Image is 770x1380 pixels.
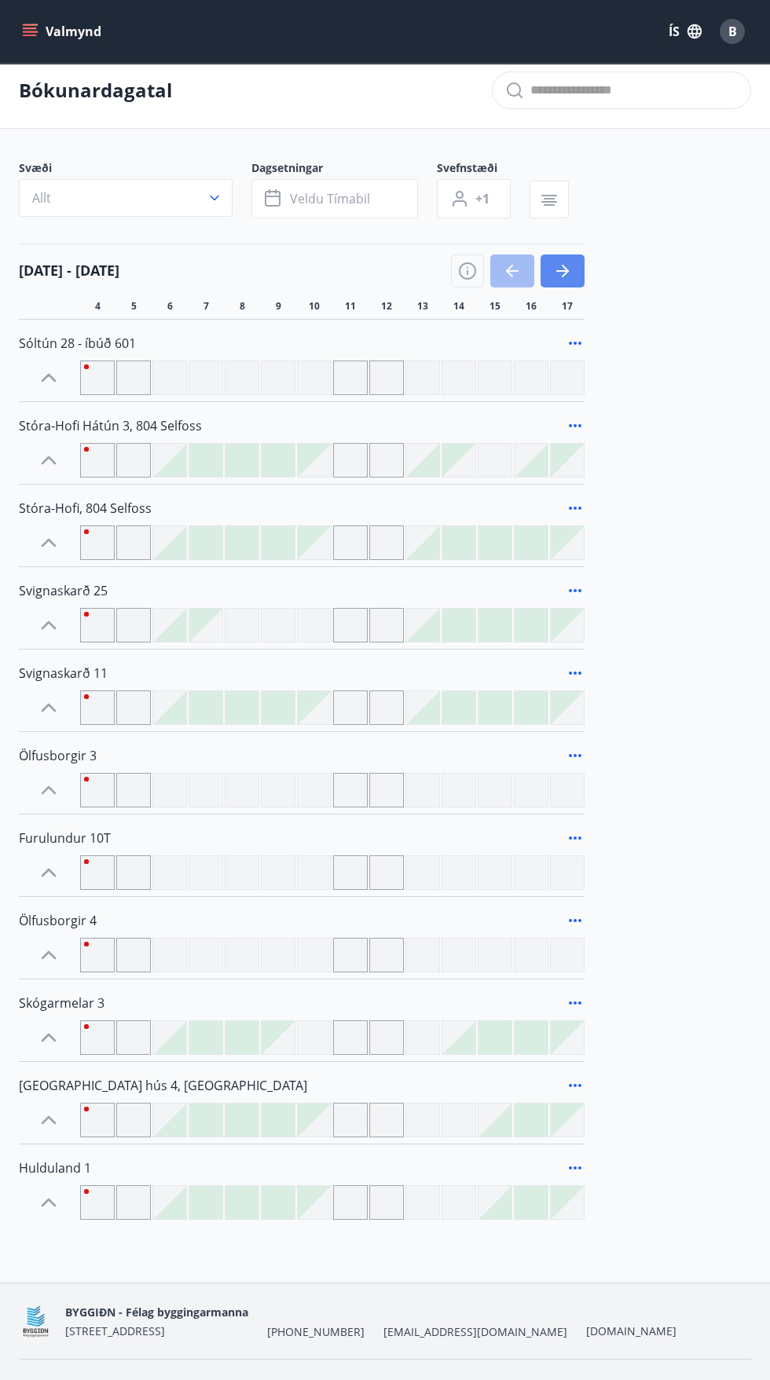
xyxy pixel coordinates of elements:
span: Ölfusborgir 3 [19,747,97,764]
span: Ölfusborgir 4 [19,912,97,929]
span: Allt [32,189,51,207]
span: +1 [475,190,489,207]
span: 7 [203,300,209,313]
span: 15 [489,300,500,313]
span: Veldu tímabil [290,190,370,207]
span: Dagsetningar [251,160,437,179]
h4: [DATE] - [DATE] [19,260,119,280]
button: +1 [437,179,511,218]
span: 16 [526,300,537,313]
p: Bókunardagatal [19,77,172,104]
span: 12 [381,300,392,313]
span: 4 [95,300,101,313]
button: Veldu tímabil [251,179,418,218]
span: 13 [417,300,428,313]
button: B [713,13,751,50]
span: 9 [276,300,281,313]
button: Allt [19,179,233,217]
span: Stóra-Hofi Hátún 3, 804 Selfoss [19,417,202,434]
span: B [728,23,737,40]
button: menu [19,17,108,46]
span: Skógarmelar 3 [19,994,104,1012]
span: 6 [167,300,173,313]
img: BKlGVmlTW1Qrz68WFGMFQUcXHWdQd7yePWMkvn3i.png [19,1305,53,1338]
span: Svæði [19,160,251,179]
span: 8 [240,300,245,313]
span: BYGGIÐN - Félag byggingarmanna [65,1305,248,1320]
span: 10 [309,300,320,313]
span: [EMAIL_ADDRESS][DOMAIN_NAME] [383,1324,567,1340]
span: [PHONE_NUMBER] [267,1324,365,1340]
span: Furulundur 10T [19,829,111,847]
span: Sóltún 28 - íbúð 601 [19,335,136,352]
button: ÍS [660,17,710,46]
span: Hulduland 1 [19,1159,91,1177]
span: Stóra-Hofi, 804 Selfoss [19,500,152,517]
span: 5 [131,300,137,313]
span: Svignaskarð 11 [19,664,108,682]
span: Svignaskarð 25 [19,582,108,599]
span: 11 [345,300,356,313]
span: [STREET_ADDRESS] [65,1323,165,1338]
a: [DOMAIN_NAME] [586,1323,676,1338]
span: 14 [453,300,464,313]
span: Svefnstæði [437,160,530,179]
span: 17 [562,300,573,313]
span: [GEOGRAPHIC_DATA] hús 4, [GEOGRAPHIC_DATA] [19,1077,307,1094]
